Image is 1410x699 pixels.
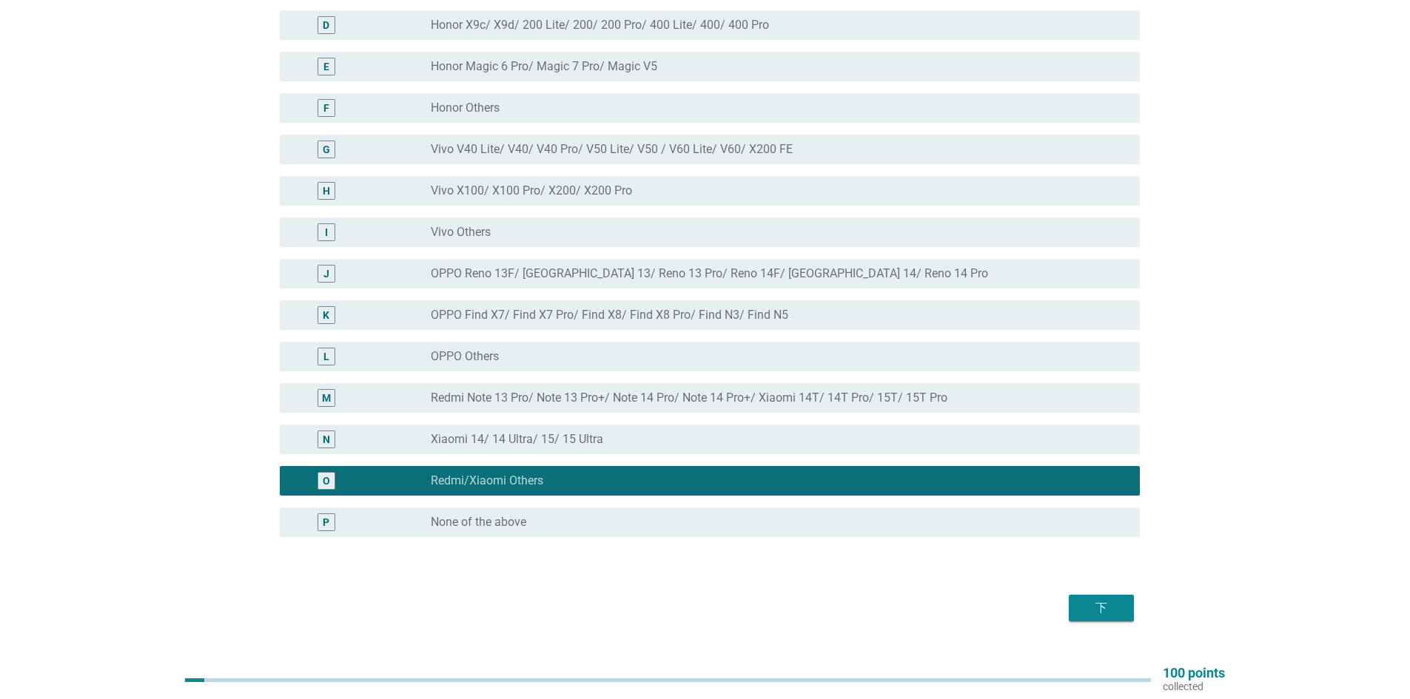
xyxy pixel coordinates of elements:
[323,142,330,158] div: G
[322,391,331,406] div: M
[1069,595,1134,621] button: 下
[1163,680,1225,693] p: collected
[431,225,491,240] label: Vivo Others
[431,349,499,364] label: OPPO Others
[431,308,788,323] label: OPPO Find X7/ Find X7 Pro/ Find X8/ Find X8 Pro/ Find N3/ Find N5
[1081,599,1122,617] div: 下
[323,183,330,199] div: H
[323,101,329,116] div: F
[323,266,329,282] div: J
[431,473,543,488] label: Redmi/Xiaomi Others
[431,183,632,198] label: Vivo X100/ X100 Pro/ X200/ X200 Pro
[1163,666,1225,680] p: 100 points
[431,59,657,74] label: Honor Magic 6 Pro/ Magic 7 Pro/ Magic V5
[431,515,526,530] label: None of the above
[431,266,988,281] label: OPPO Reno 13F/ [GEOGRAPHIC_DATA] 13/ Reno 13 Pro/ Reno 14F/ [GEOGRAPHIC_DATA] 14/ Reno 14 Pro
[325,225,328,240] div: I
[431,391,947,405] label: Redmi Note 13 Pro/ Note 13 Pro+/ Note 14 Pro/ Note 14 Pro+/ Xiaomi 14T/ 14T Pro/ 15T/ 15T Pro
[323,473,330,489] div: O
[323,308,329,323] div: K
[431,101,500,115] label: Honor Others
[323,59,329,75] div: E
[431,18,769,33] label: Honor X9c/ X9d/ 200 Lite/ 200/ 200 Pro/ 400 Lite/ 400/ 400 Pro
[431,432,603,447] label: Xiaomi 14/ 14 Ultra/ 15/ 15 Ultra
[323,432,330,448] div: N
[323,515,329,530] div: P
[431,142,793,157] label: Vivo V40 Lite/ V40/ V40 Pro/ V50 Lite/ V50 / V60 Lite/ V60/ X200 FE
[323,18,329,33] div: D
[323,349,329,365] div: L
